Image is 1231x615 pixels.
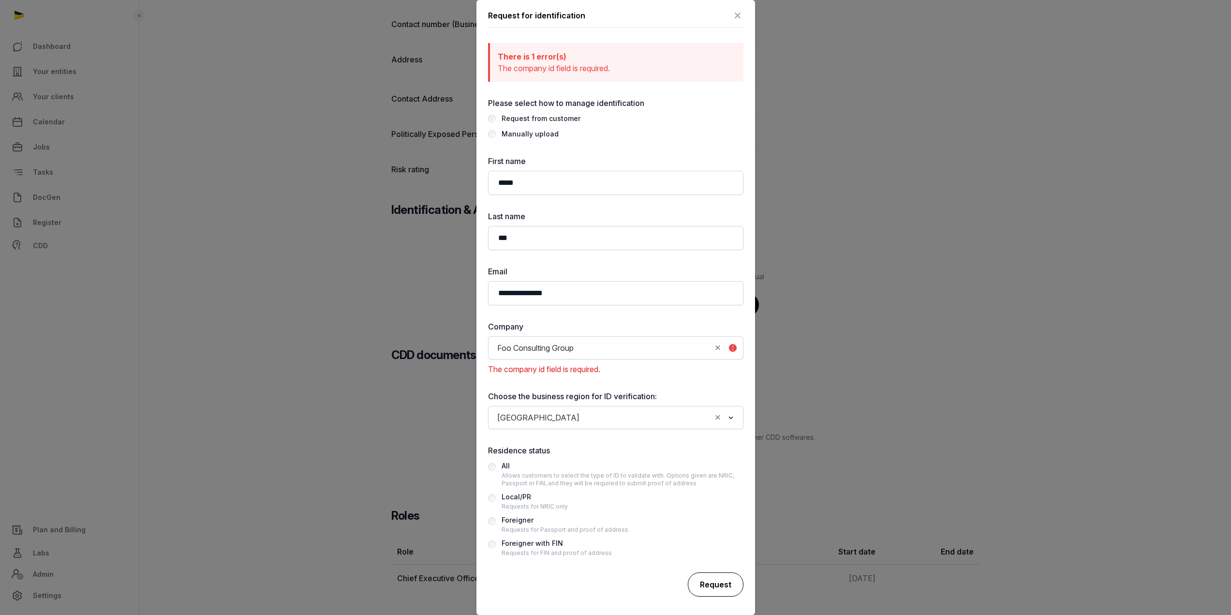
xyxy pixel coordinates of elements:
label: Please select how to manage identification [488,97,743,109]
input: AllAllows customers to select the type of ID to validate with. Options given are NRIC, Passport o... [488,463,496,471]
div: Requests for Passport and proof of address [502,526,628,534]
div: Local/PR [502,491,568,503]
div: The company id field is required. [488,363,743,375]
label: Last name [488,210,743,222]
div: Requests for FIN and proof of address [502,549,612,557]
span: Foo Consulting Group [495,341,576,355]
div: Manually upload [502,128,559,140]
p: There is 1 error(s) [498,51,736,62]
input: Search for option [578,341,711,355]
span: The company id field is required. [498,63,610,73]
label: Choose the business region for ID verification: [488,390,743,402]
label: First name [488,155,743,167]
input: Request from customer [488,115,496,122]
div: Foreigner with FIN [502,538,612,549]
div: Request from customer [502,113,580,124]
label: Residence status [488,445,743,456]
div: Request for identification [488,10,585,21]
div: Allows customers to select the type of ID to validate with. Options given are NRIC, Passport or F... [502,472,743,487]
div: Search for option [493,409,739,426]
span: [GEOGRAPHIC_DATA] [495,411,582,424]
div: All [502,460,743,472]
label: Email [488,266,743,277]
div: Foreigner [502,514,628,526]
input: Local/PRRequests for NRIC only [488,494,496,502]
input: ForeignerRequests for Passport and proof of address [488,517,496,525]
input: Search for option [584,411,711,424]
button: Clear Selected [713,341,722,355]
div: Requests for NRIC only [502,503,568,510]
input: Manually upload [488,130,496,138]
div: Request [688,572,743,597]
input: Foreigner with FINRequests for FIN and proof of address [488,540,496,548]
button: Clear Selected [713,411,722,424]
div: Search for option [493,339,739,357]
label: Company [488,321,743,332]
